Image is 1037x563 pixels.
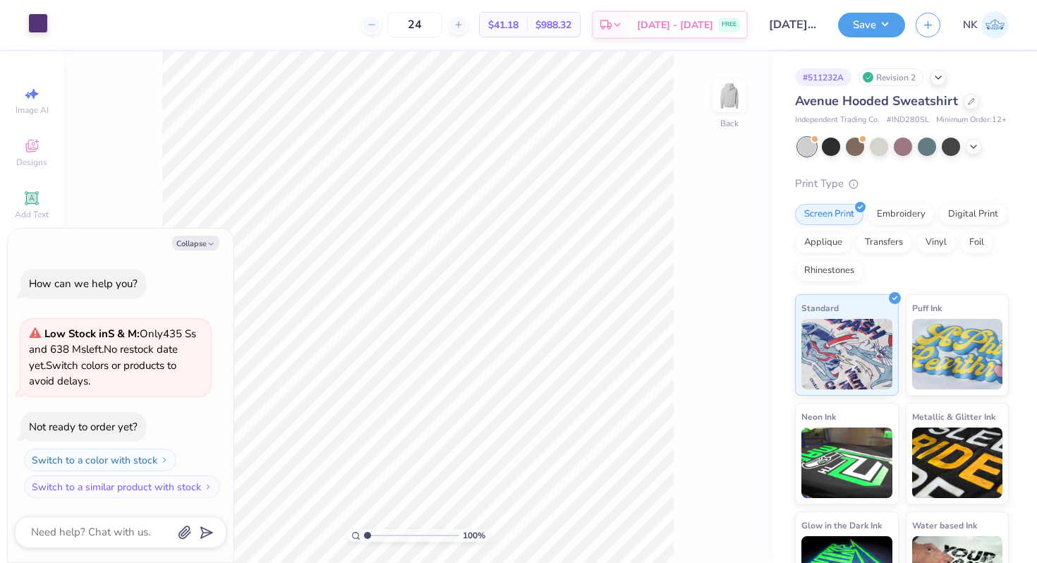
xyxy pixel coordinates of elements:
[758,11,827,39] input: Untitled Design
[24,449,176,471] button: Switch to a color with stock
[16,157,47,168] span: Designs
[16,104,49,116] span: Image AI
[795,204,863,225] div: Screen Print
[795,68,851,86] div: # 511232A
[463,529,485,542] span: 100 %
[859,68,923,86] div: Revision 2
[912,301,942,315] span: Puff Ink
[44,327,140,341] strong: Low Stock in S & M :
[795,92,958,109] span: Avenue Hooded Sweatshirt
[939,204,1007,225] div: Digital Print
[535,18,571,32] span: $988.32
[29,277,138,291] div: How can we help you?
[801,301,839,315] span: Standard
[856,232,912,253] div: Transfers
[838,13,905,37] button: Save
[912,428,1003,498] img: Metallic & Glitter Ink
[887,114,929,126] span: # IND280SL
[204,483,212,491] img: Switch to a similar product with stock
[801,319,892,389] img: Standard
[801,428,892,498] img: Neon Ink
[868,204,935,225] div: Embroidery
[795,232,851,253] div: Applique
[912,319,1003,389] img: Puff Ink
[795,176,1009,192] div: Print Type
[912,409,995,424] span: Metallic & Glitter Ink
[795,260,863,281] div: Rhinestones
[488,18,518,32] span: $41.18
[160,456,169,464] img: Switch to a color with stock
[29,327,196,389] span: Only 435 Ss and 638 Ms left. Switch colors or products to avoid delays.
[24,476,220,498] button: Switch to a similar product with stock
[963,11,1009,39] a: NK
[720,117,739,130] div: Back
[981,11,1009,39] img: Nasrullah Khan
[801,409,836,424] span: Neon Ink
[795,114,880,126] span: Independent Trading Co.
[172,236,219,250] button: Collapse
[387,12,442,37] input: – –
[715,82,744,110] img: Back
[960,232,993,253] div: Foil
[29,342,178,373] span: No restock date yet.
[637,18,713,32] span: [DATE] - [DATE]
[912,518,977,533] span: Water based Ink
[963,17,978,33] span: NK
[801,518,882,533] span: Glow in the Dark Ink
[29,420,138,434] div: Not ready to order yet?
[15,209,49,220] span: Add Text
[916,232,956,253] div: Vinyl
[936,114,1007,126] span: Minimum Order: 12 +
[722,20,736,30] span: FREE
